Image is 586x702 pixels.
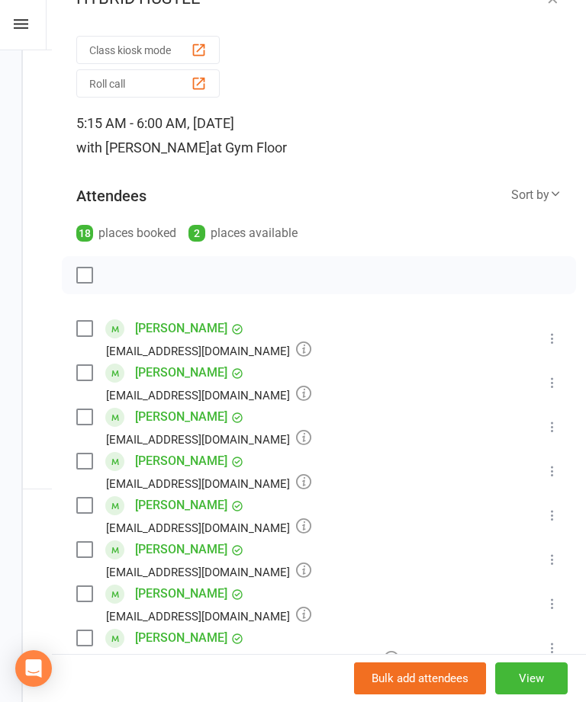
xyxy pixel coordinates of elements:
button: Class kiosk mode [76,36,220,64]
div: Sort by [511,185,562,205]
div: Open Intercom Messenger [15,650,52,687]
div: places available [188,223,298,244]
a: [PERSON_NAME] [135,582,227,606]
a: [PERSON_NAME] [135,626,227,650]
div: [EMAIL_ADDRESS][DOMAIN_NAME] [106,341,311,361]
a: [PERSON_NAME] [135,405,227,429]
div: Attendees [76,185,146,207]
div: [EMAIL_ADDRESS][DOMAIN_NAME] [106,429,311,449]
div: 5:15 AM - 6:00 AM, [DATE] [76,111,562,160]
div: places booked [76,223,176,244]
span: with [PERSON_NAME] [76,139,210,155]
div: 18 [76,225,93,242]
span: at Gym Floor [210,139,287,155]
div: [EMAIL_ADDRESS][PERSON_NAME][DOMAIN_NAME] [106,650,399,670]
button: Bulk add attendees [354,662,486,694]
div: [EMAIL_ADDRESS][DOMAIN_NAME] [106,518,311,537]
div: [EMAIL_ADDRESS][DOMAIN_NAME] [106,606,311,626]
a: [PERSON_NAME] [135,316,227,341]
a: [PERSON_NAME] [135,449,227,473]
a: [PERSON_NAME] [135,361,227,385]
button: Roll call [76,69,220,98]
a: [PERSON_NAME] [135,537,227,562]
div: [EMAIL_ADDRESS][DOMAIN_NAME] [106,385,311,405]
div: [EMAIL_ADDRESS][DOMAIN_NAME] [106,562,311,582]
button: View [495,662,568,694]
div: 2 [188,225,205,242]
div: [EMAIL_ADDRESS][DOMAIN_NAME] [106,473,311,493]
a: [PERSON_NAME] [135,493,227,518]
